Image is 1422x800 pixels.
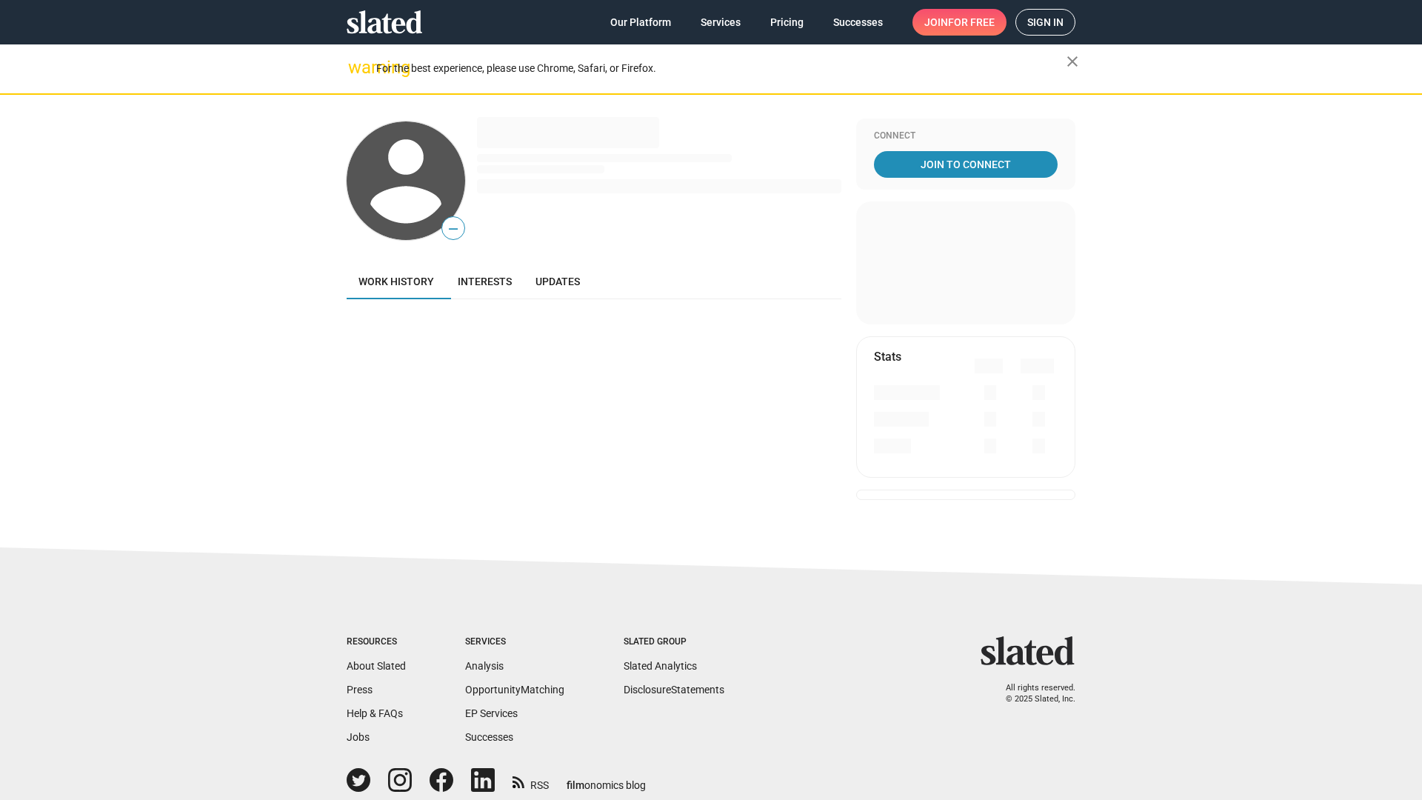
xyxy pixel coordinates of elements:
span: Join To Connect [877,151,1055,178]
a: EP Services [465,707,518,719]
span: Updates [535,276,580,287]
span: film [567,779,584,791]
a: Updates [524,264,592,299]
a: Sign in [1015,9,1075,36]
a: OpportunityMatching [465,684,564,696]
a: Work history [347,264,446,299]
a: Press [347,684,373,696]
mat-icon: close [1064,53,1081,70]
mat-icon: warning [348,59,366,76]
a: About Slated [347,660,406,672]
a: Jobs [347,731,370,743]
a: Successes [465,731,513,743]
a: Pricing [758,9,815,36]
span: Our Platform [610,9,671,36]
span: Pricing [770,9,804,36]
span: for free [948,9,995,36]
a: Help & FAQs [347,707,403,719]
div: Services [465,636,564,648]
div: Slated Group [624,636,724,648]
a: filmonomics blog [567,767,646,793]
span: Work history [358,276,434,287]
a: Services [689,9,752,36]
a: Successes [821,9,895,36]
a: Slated Analytics [624,660,697,672]
mat-card-title: Stats [874,349,901,364]
span: Sign in [1027,10,1064,35]
a: Our Platform [598,9,683,36]
a: Join To Connect [874,151,1058,178]
span: Join [924,9,995,36]
span: — [442,219,464,239]
span: Interests [458,276,512,287]
div: Connect [874,130,1058,142]
a: RSS [513,770,549,793]
a: Joinfor free [912,9,1007,36]
div: Resources [347,636,406,648]
a: Analysis [465,660,504,672]
span: Successes [833,9,883,36]
a: Interests [446,264,524,299]
p: All rights reserved. © 2025 Slated, Inc. [990,683,1075,704]
span: Services [701,9,741,36]
a: DisclosureStatements [624,684,724,696]
div: For the best experience, please use Chrome, Safari, or Firefox. [376,59,1066,79]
